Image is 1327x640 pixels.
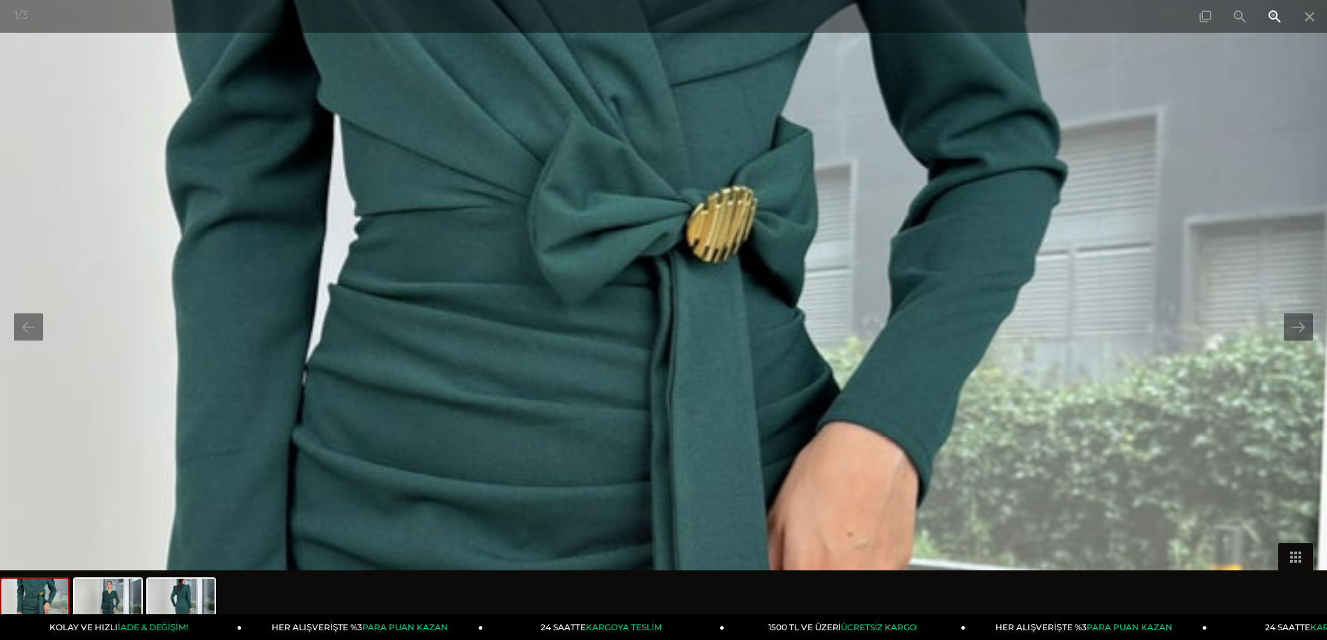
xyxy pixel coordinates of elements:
[75,579,141,632] img: liked-elbise-25k123-659692.jpg
[22,8,28,22] span: 3
[1,614,242,640] a: KOLAY VE HIZLIİADE & DEĞİŞİM!
[14,8,18,22] span: 1
[586,622,661,632] span: KARGOYA TESLİM
[1,579,68,632] img: liked-elbise-25k123-f-90cc.jpg
[724,614,965,640] a: 1500 TL VE ÜZERİÜCRETSİZ KARGO
[965,614,1206,640] a: HER ALIŞVERİŞTE %3PARA PUAN KAZAN
[483,614,724,640] a: 24 SAATTEKARGOYA TESLİM
[242,614,483,640] a: HER ALIŞVERİŞTE %3PARA PUAN KAZAN
[1087,622,1172,632] span: PARA PUAN KAZAN
[362,622,448,632] span: PARA PUAN KAZAN
[841,622,917,632] span: ÜCRETSİZ KARGO
[118,622,187,632] span: İADE & DEĞİŞİM!
[1278,543,1313,570] button: Toggle thumbnails
[148,579,215,632] img: liked-elbise-25k123--41ef-.jpg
